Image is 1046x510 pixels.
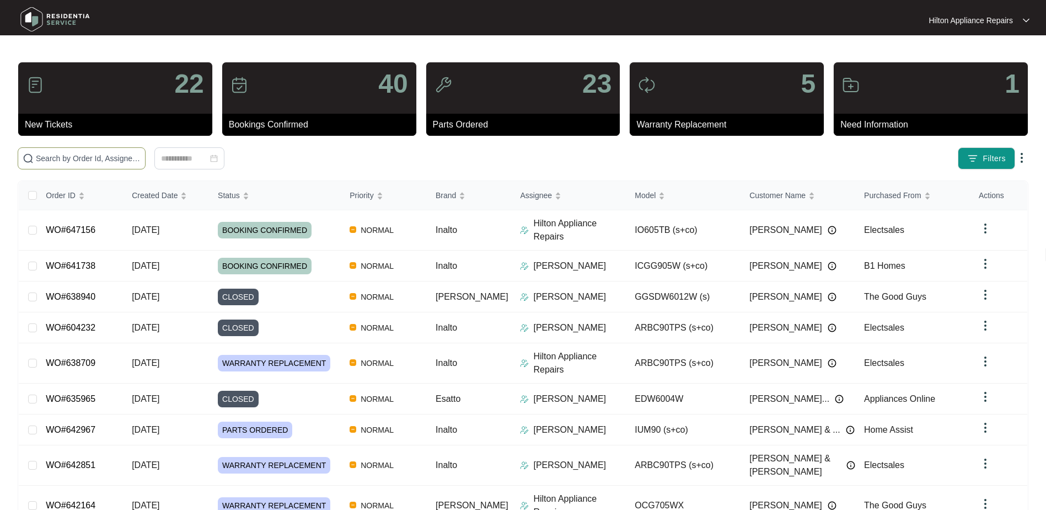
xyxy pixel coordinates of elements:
[350,395,356,402] img: Vercel Logo
[341,181,427,210] th: Priority
[356,392,398,406] span: NORMAL
[582,71,611,97] p: 23
[520,226,529,235] img: Assigner Icon
[638,76,656,94] img: icon
[626,210,741,251] td: IO605TB (s+co)
[356,224,398,237] span: NORMAL
[520,461,529,470] img: Assigner Icon
[26,76,44,94] img: icon
[864,394,935,403] span: Appliances Online
[218,355,330,371] span: WARRANTY REPLACEMENT
[979,390,992,403] img: dropdown arrow
[864,189,921,201] span: Purchased From
[979,319,992,332] img: dropdown arrow
[436,394,460,403] span: Esatto
[626,384,741,415] td: EDW6004W
[967,153,978,164] img: filter icon
[520,262,529,270] img: Assigner Icon
[218,457,330,474] span: WARRANTY REPLACEMENT
[132,323,159,332] span: [DATE]
[37,181,123,210] th: Order ID
[218,320,259,336] span: CLOSED
[749,452,841,479] span: [PERSON_NAME] & [PERSON_NAME]
[350,293,356,300] img: Vercel Logo
[626,281,741,312] td: GGSDW6012W (s)
[828,359,836,368] img: Info icon
[864,425,913,434] span: Home Assist
[846,461,855,470] img: Info icon
[864,323,904,332] span: Electsales
[749,321,822,334] span: [PERSON_NAME]
[533,392,606,406] p: [PERSON_NAME]
[801,71,816,97] p: 5
[436,189,456,201] span: Brand
[864,225,904,235] span: Electsales
[132,225,159,235] span: [DATE]
[435,76,452,94] img: icon
[1005,71,1020,97] p: 1
[979,257,992,270] img: dropdown arrow
[749,224,822,237] span: [PERSON_NAME]
[436,323,457,332] span: Inalto
[626,343,741,384] td: ARBC90TPS (s+co)
[350,502,356,508] img: Vercel Logo
[23,153,34,164] img: search-icon
[46,225,95,235] a: WO#647156
[46,323,95,332] a: WO#604232
[218,258,312,274] span: BOOKING CONFIRMED
[209,181,341,210] th: Status
[350,262,356,269] img: Vercel Logo
[436,292,508,301] span: [PERSON_NAME]
[433,118,620,131] p: Parts Ordered
[1023,18,1029,23] img: dropdown arrow
[230,76,248,94] img: icon
[46,394,95,403] a: WO#635965
[533,259,606,273] p: [PERSON_NAME]
[520,501,529,510] img: Assigner Icon
[46,425,95,434] a: WO#642967
[520,395,529,403] img: Assigner Icon
[626,251,741,281] td: ICGG905W (s+co)
[436,261,457,270] span: Inalto
[350,189,374,201] span: Priority
[123,181,209,210] th: Created Date
[436,460,457,470] span: Inalto
[520,189,552,201] span: Assignee
[533,350,626,376] p: Hilton Appliance Repairs
[356,321,398,334] span: NORMAL
[427,181,511,210] th: Brand
[511,181,626,210] th: Assignee
[356,290,398,304] span: NORMAL
[864,292,926,301] span: The Good Guys
[979,355,992,368] img: dropdown arrow
[979,421,992,434] img: dropdown arrow
[929,15,1013,26] p: Hilton Appliance Repairs
[840,118,1028,131] p: Need Information
[864,501,926,510] span: The Good Guys
[218,289,259,305] span: CLOSED
[36,152,141,164] input: Search by Order Id, Assignee Name, Customer Name, Brand and Model
[520,323,529,332] img: Assigner Icon
[132,292,159,301] span: [DATE]
[749,357,822,370] span: [PERSON_NAME]
[749,189,806,201] span: Customer Name
[174,71,203,97] p: 22
[17,3,94,36] img: residentia service logo
[218,189,240,201] span: Status
[46,358,95,368] a: WO#638709
[635,189,656,201] span: Model
[218,391,259,407] span: CLOSED
[958,147,1015,169] button: filter iconFilters
[1015,151,1028,164] img: dropdown arrow
[828,501,836,510] img: Info icon
[828,262,836,270] img: Info icon
[25,118,212,131] p: New Tickets
[533,290,606,304] p: [PERSON_NAME]
[741,181,855,210] th: Customer Name
[533,459,606,472] p: [PERSON_NAME]
[436,425,457,434] span: Inalto
[356,459,398,472] span: NORMAL
[749,290,822,304] span: [PERSON_NAME]
[132,358,159,368] span: [DATE]
[132,460,159,470] span: [DATE]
